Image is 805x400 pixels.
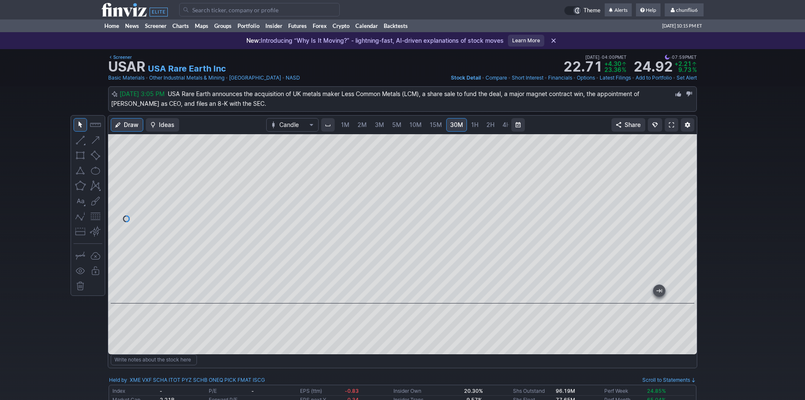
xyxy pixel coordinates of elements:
button: Arrow [89,133,102,147]
button: Brush [89,194,102,208]
a: Held by [109,377,127,383]
a: USA Rare Earth Inc [148,63,226,74]
td: EPS (ttm) [298,387,343,396]
a: Add to Portfolio [636,74,672,82]
a: Calendar [352,19,381,32]
span: 2M [357,121,367,128]
a: Groups [211,19,235,32]
a: 5M [388,118,405,132]
span: Theme [584,6,600,15]
a: FMAT [237,376,251,384]
a: Options [577,74,595,82]
a: 4H [499,118,514,132]
a: Fullscreen [665,118,678,132]
a: XME [130,376,141,384]
span: • [670,53,672,61]
button: XABCD [89,179,102,193]
button: Position [74,225,87,238]
b: 20.30% [464,388,483,394]
b: 96.19M [556,388,575,394]
span: +2.21 [674,60,691,67]
button: Anchored VWAP [89,225,102,238]
span: 10M [409,121,422,128]
td: P/E [207,387,250,396]
a: Financials [548,74,572,82]
span: • [282,74,285,82]
a: Charts [169,19,192,32]
a: Screener [142,19,169,32]
span: 3M [375,121,384,128]
span: • [544,74,547,82]
span: Stock Detail [451,74,481,81]
span: 1H [471,121,478,128]
a: NASD [286,74,300,82]
a: SCHB [193,376,207,384]
a: ONEQ [209,376,223,384]
span: • [482,74,485,82]
a: Screener [108,53,132,61]
span: 9.73 [678,66,691,73]
span: chunfliu6 [676,7,698,13]
button: Jump to the most recent bar [653,285,665,297]
span: • [600,53,602,61]
a: Stock Detail [451,74,481,82]
a: Help [636,3,660,17]
button: Rectangle [74,149,87,162]
span: 1M [341,121,349,128]
a: 1M [337,118,353,132]
a: Portfolio [235,19,262,32]
a: Insider [262,19,285,32]
span: 2H [486,121,494,128]
button: Chart Type [266,118,319,132]
a: PICK [224,376,236,384]
a: Alerts [605,3,632,17]
span: 5M [392,121,401,128]
span: +4.30 [604,60,621,67]
button: Share [611,118,645,132]
a: [GEOGRAPHIC_DATA] [229,74,281,82]
span: • [508,74,511,82]
a: 3M [371,118,388,132]
a: Maps [192,19,211,32]
span: New: [246,37,261,44]
a: 1H [467,118,482,132]
button: Text [74,194,87,208]
a: 15M [426,118,446,132]
button: Range [511,118,525,132]
td: Insider Own [392,387,462,396]
button: Explore new features [648,118,662,132]
a: Theme [564,6,600,15]
span: • [225,74,228,82]
button: Triangle [74,164,87,177]
span: Draw [124,121,139,129]
a: Scroll to Statements [642,377,696,383]
button: Ellipse [89,164,102,177]
span: 07:59PM ET [665,53,697,61]
button: Measure [89,118,102,132]
span: Candle [279,121,306,129]
input: Search [179,3,340,17]
button: Polygon [74,179,87,193]
a: 2H [483,118,498,132]
td: Perf Week [603,387,645,396]
a: 10M [406,118,426,132]
a: chunfliu6 [665,3,704,17]
td: Shs Outstand [511,387,554,396]
a: Latest Filings [600,74,631,82]
span: • [573,74,576,82]
a: Compare [486,74,507,82]
span: [DATE] 04:00PM ET [585,53,627,61]
a: SCHA [153,376,167,384]
span: [DATE] 10:15 PM ET [662,19,702,32]
a: Futures [285,19,310,32]
b: - [251,388,254,394]
small: - [160,388,162,394]
button: Elliott waves [74,210,87,223]
a: Backtests [381,19,411,32]
button: Lock drawings [89,264,102,278]
button: Mouse [74,118,87,132]
span: 30M [450,121,463,128]
h1: USAR [108,60,145,74]
a: Home [101,19,122,32]
button: Line [74,133,87,147]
